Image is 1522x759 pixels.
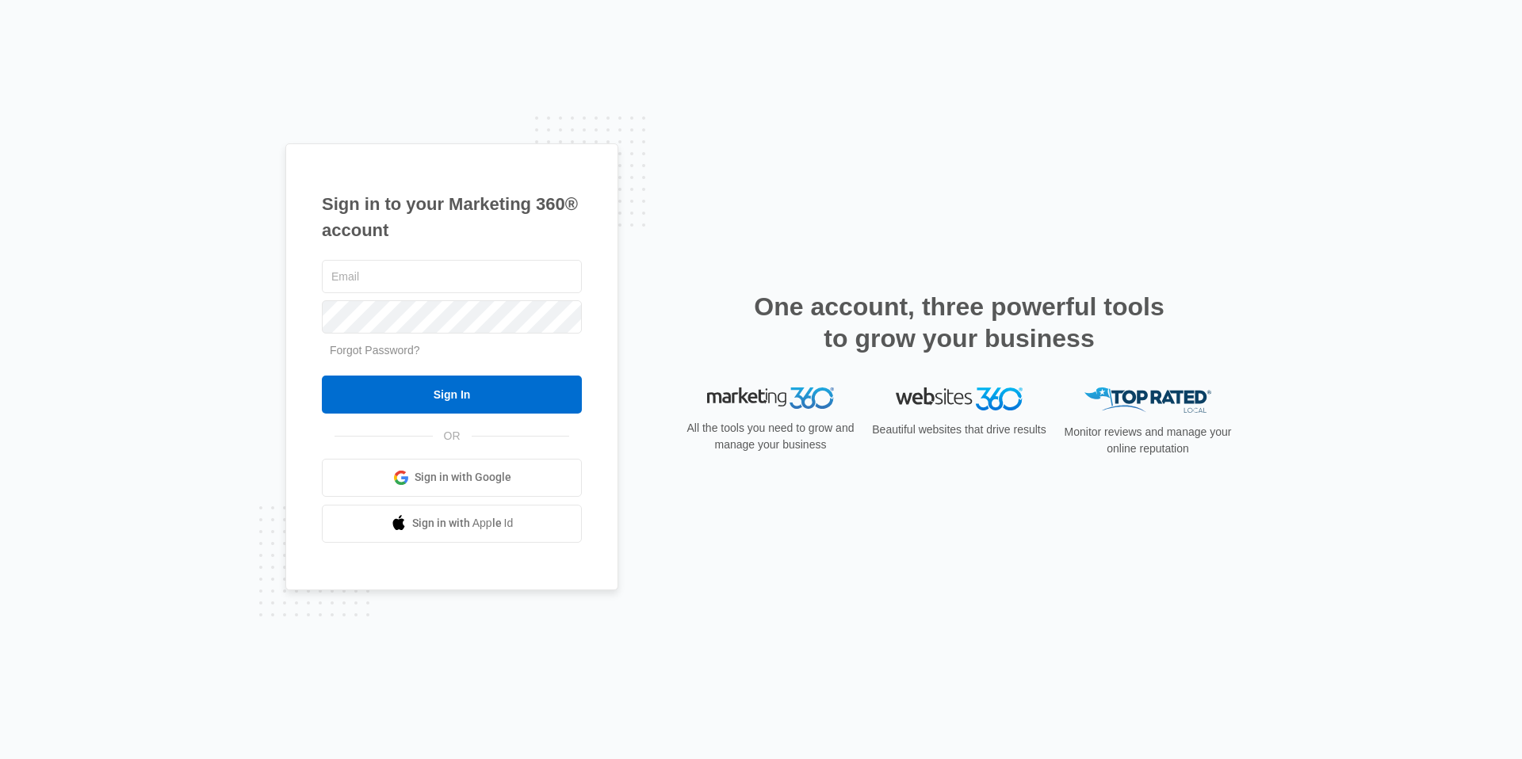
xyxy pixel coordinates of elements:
[1084,387,1211,414] img: Top Rated Local
[412,515,514,532] span: Sign in with Apple Id
[330,344,420,357] a: Forgot Password?
[749,291,1169,354] h2: One account, three powerful tools to grow your business
[682,420,859,453] p: All the tools you need to grow and manage your business
[322,376,582,414] input: Sign In
[415,469,511,486] span: Sign in with Google
[896,387,1023,410] img: Websites 360
[1059,424,1237,457] p: Monitor reviews and manage your online reputation
[433,428,472,444] span: OR
[870,421,1048,438] p: Beautiful websites that drive results
[322,191,582,243] h1: Sign in to your Marketing 360® account
[707,387,834,410] img: Marketing 360
[322,459,582,497] a: Sign in with Google
[322,505,582,543] a: Sign in with Apple Id
[322,260,582,293] input: Email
